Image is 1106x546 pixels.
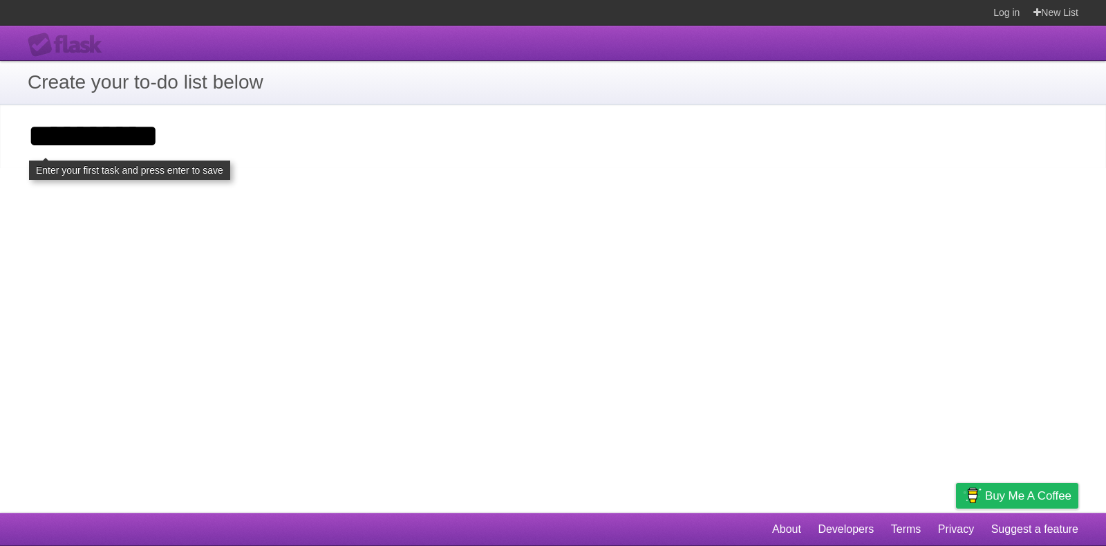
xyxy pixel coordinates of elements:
h1: Create your to-do list below [28,68,1078,97]
div: Flask [28,33,111,57]
a: About [772,516,801,543]
a: Terms [891,516,921,543]
a: Suggest a feature [991,516,1078,543]
img: Buy me a coffee [963,484,982,507]
a: Privacy [938,516,974,543]
a: Buy me a coffee [956,483,1078,509]
span: Buy me a coffee [985,484,1071,508]
a: Developers [818,516,874,543]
